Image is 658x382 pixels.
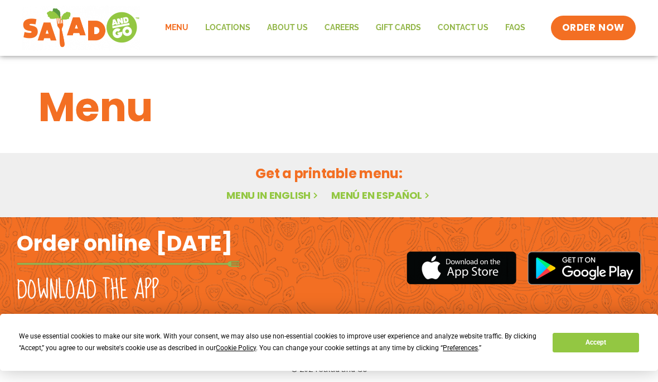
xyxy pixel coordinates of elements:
[551,16,636,40] a: ORDER NOW
[157,15,534,41] nav: Menu
[22,6,140,50] img: new-SAG-logo-768×292
[497,15,534,41] a: FAQs
[197,15,259,41] a: Locations
[38,164,620,183] h2: Get a printable menu:
[38,77,620,137] h1: Menu
[19,331,539,354] div: We use essential cookies to make our site work. With your consent, we may also use non-essential ...
[367,15,429,41] a: GIFT CARDS
[157,15,197,41] a: Menu
[259,15,316,41] a: About Us
[528,251,641,285] img: google_play
[216,344,256,352] span: Cookie Policy
[226,188,320,202] a: Menu in English
[331,188,432,202] a: Menú en español
[17,230,233,257] h2: Order online [DATE]
[553,333,638,352] button: Accept
[429,15,497,41] a: Contact Us
[443,344,478,352] span: Preferences
[562,21,625,35] span: ORDER NOW
[17,261,240,267] img: fork
[407,250,516,286] img: appstore
[316,15,367,41] a: Careers
[17,275,159,306] h2: Download the app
